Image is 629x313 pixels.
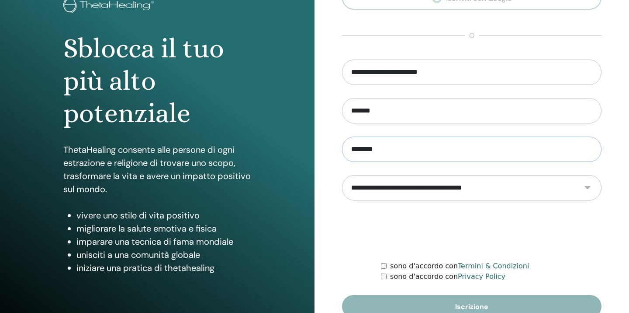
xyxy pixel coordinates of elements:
li: vivere uno stile di vita positivo [76,209,251,222]
a: Termini & Condizioni [458,262,529,270]
h1: Sblocca il tuo più alto potenziale [63,32,251,130]
p: ThetaHealing consente alle persone di ogni estrazione e religione di trovare uno scopo, trasforma... [63,143,251,196]
label: sono d'accordo con [390,271,505,282]
li: imparare una tecnica di fama mondiale [76,235,251,248]
li: migliorare la salute emotiva e fisica [76,222,251,235]
a: Privacy Policy [458,272,505,281]
li: iniziare una pratica di thetahealing [76,261,251,274]
span: o [465,31,479,41]
li: unisciti a una comunità globale [76,248,251,261]
label: sono d'accordo con [390,261,529,271]
iframe: reCAPTCHA [405,214,538,248]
